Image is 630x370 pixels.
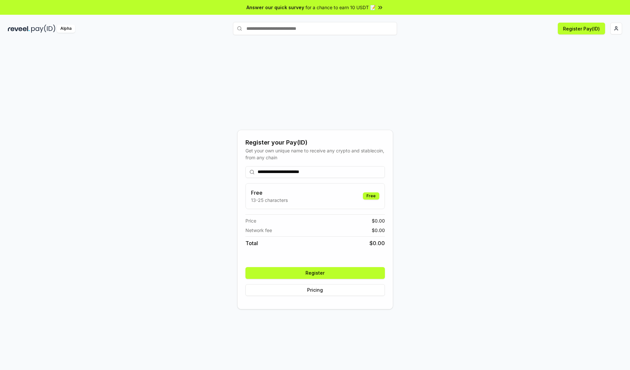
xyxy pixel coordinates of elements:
[251,197,288,204] p: 13-25 characters
[8,25,30,33] img: reveel_dark
[245,284,385,296] button: Pricing
[305,4,376,11] span: for a chance to earn 10 USDT 📝
[245,239,258,247] span: Total
[363,192,379,200] div: Free
[246,4,304,11] span: Answer our quick survey
[369,239,385,247] span: $ 0.00
[245,217,256,224] span: Price
[372,217,385,224] span: $ 0.00
[245,138,385,147] div: Register your Pay(ID)
[251,189,288,197] h3: Free
[245,227,272,234] span: Network fee
[31,25,55,33] img: pay_id
[558,23,605,34] button: Register Pay(ID)
[57,25,75,33] div: Alpha
[245,147,385,161] div: Get your own unique name to receive any crypto and stablecoin, from any chain
[245,267,385,279] button: Register
[372,227,385,234] span: $ 0.00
